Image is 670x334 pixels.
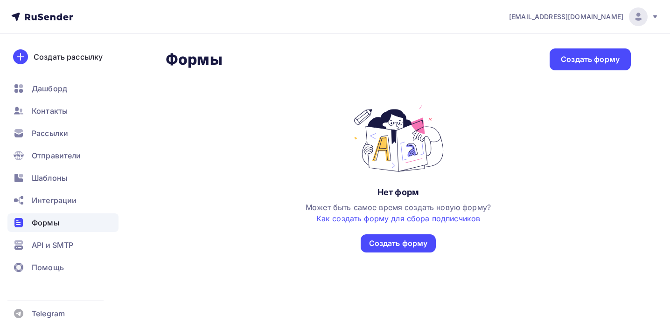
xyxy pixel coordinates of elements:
[7,79,119,98] a: Дашборд
[166,50,223,69] h2: Формы
[509,12,623,21] span: [EMAIL_ADDRESS][DOMAIN_NAME]
[7,102,119,120] a: Контакты
[7,213,119,232] a: Формы
[32,128,68,139] span: Рассылки
[369,238,428,249] div: Создать форму
[32,262,64,273] span: Помощь
[32,217,59,228] span: Формы
[34,51,103,62] div: Создать рассылку
[7,124,119,143] a: Рассылки
[32,308,65,319] span: Telegram
[32,83,67,94] span: Дашборд
[7,146,119,165] a: Отправители
[32,239,73,251] span: API и SMTP
[32,105,68,116] span: Контакты
[316,214,480,223] a: Как создать форму для сбора подписчиков
[306,203,491,223] span: Может быть самое время создать новую форму?
[7,169,119,187] a: Шаблоны
[32,150,81,161] span: Отправители
[377,187,419,198] div: Нет форм
[32,172,67,184] span: Шаблоны
[509,7,659,26] a: [EMAIL_ADDRESS][DOMAIN_NAME]
[561,54,620,65] div: Создать форму
[32,195,77,206] span: Интеграции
